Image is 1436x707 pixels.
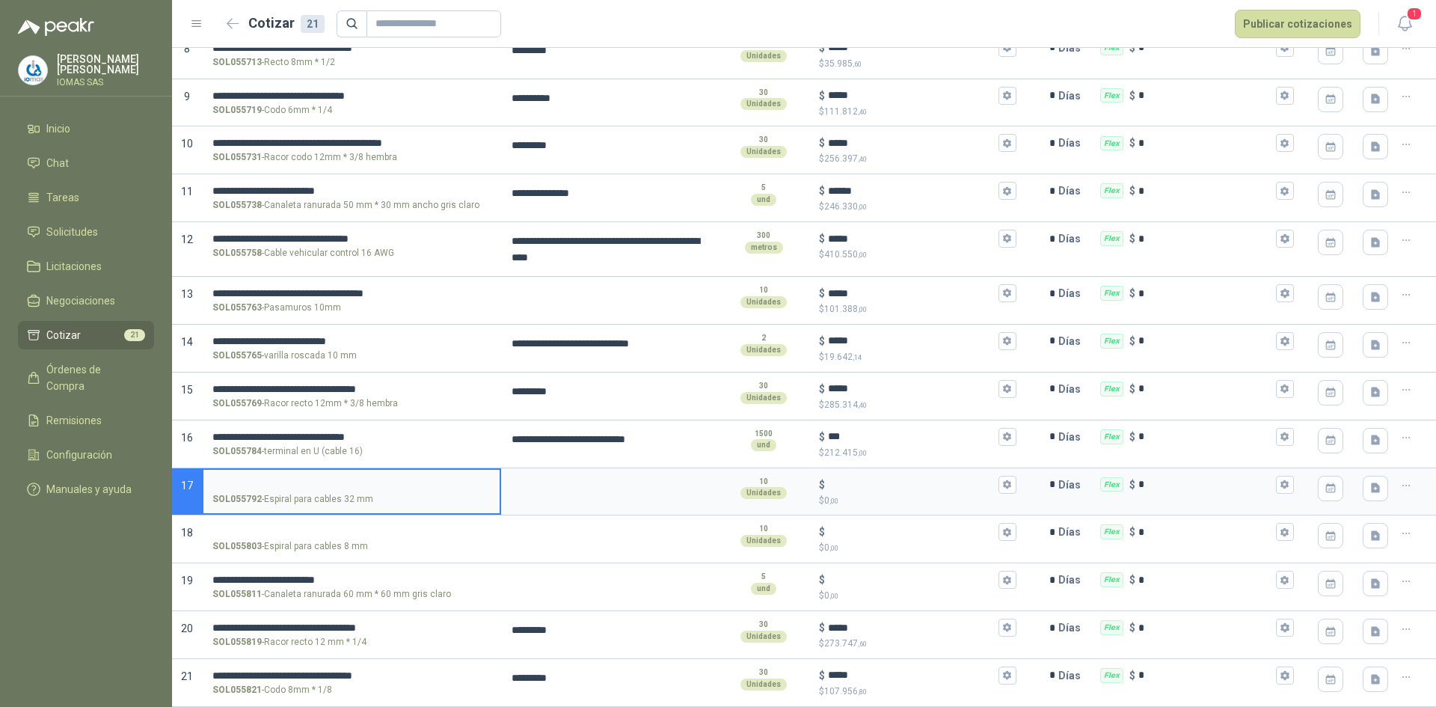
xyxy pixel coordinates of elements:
p: - Codo 8mm * 1/8 [212,683,332,697]
p: $ [1129,429,1135,445]
span: 107.956 [824,686,867,697]
button: $$35.985,60 [998,39,1016,57]
div: Flex [1100,231,1123,246]
div: Flex [1100,88,1123,103]
span: ,00 [858,203,867,211]
p: $ [819,685,1016,699]
span: 10 [181,138,193,150]
span: 21 [124,329,145,341]
span: ,00 [829,544,838,552]
input: SOL055765-varilla roscada 10 mm [212,336,491,347]
span: Configuración [46,447,112,463]
div: Unidades [740,392,787,404]
span: ,80 [858,688,867,696]
strong: SOL055758 [212,246,262,260]
span: 0 [824,590,838,601]
p: $ [1129,667,1135,684]
p: [PERSON_NAME] [PERSON_NAME] [57,54,154,75]
p: $ [1129,524,1135,540]
span: 410.550 [824,249,867,260]
input: SOL055769-Racor recto 12mm * 3/8 hembra [212,384,491,395]
a: Tareas [18,183,154,212]
span: 0 [824,495,838,506]
input: $$246.330,00 [828,186,995,197]
p: Días [1058,81,1087,111]
button: $$212.415,00 [998,428,1016,446]
button: Flex $ [1276,571,1294,589]
button: $$0,00 [998,523,1016,541]
div: Flex [1100,286,1123,301]
span: 11 [181,186,193,198]
input: $$0,00 [828,575,995,586]
div: Unidades [740,679,787,691]
p: $ [1129,88,1135,104]
p: 5 [761,182,766,194]
button: Flex $ [1276,428,1294,446]
p: $ [1129,135,1135,151]
p: $ [819,40,825,56]
div: und [751,439,776,451]
div: und [751,583,776,595]
p: 10 [759,476,768,488]
span: ,00 [829,592,838,600]
p: $ [1129,381,1135,397]
p: $ [819,183,825,199]
button: $$285.314,40 [998,380,1016,398]
h2: Cotizar [248,13,325,34]
p: $ [819,572,825,588]
p: Días [1058,374,1087,404]
input: SOL055811-Canaleta ranurada 60 mm * 60 mm gris claro [212,575,491,586]
div: Unidades [740,98,787,110]
p: $ [819,541,1016,555]
input: Flex $ [1138,90,1273,101]
p: Días [1058,176,1087,206]
button: Flex $ [1276,182,1294,200]
span: 19.642 [824,352,862,362]
div: Flex [1100,40,1123,55]
p: $ [819,398,1016,412]
p: $ [819,589,1016,603]
input: SOL055819-Racor recto 12 mm * 1/4 [212,622,491,634]
input: SOL055803-Espiral para cables 8 mm [212,527,491,538]
p: $ [819,381,825,397]
span: 20 [181,622,193,634]
p: $ [819,200,1016,214]
a: Cotizar21 [18,321,154,349]
span: Órdenes de Compra [46,361,140,394]
button: Flex $ [1276,230,1294,248]
p: Días [1058,326,1087,356]
p: - Racor codo 12mm * 3/8 hembra [212,150,397,165]
p: Días [1058,517,1087,547]
p: $ [819,88,825,104]
p: Días [1058,278,1087,308]
input: $$410.550,00 [828,233,995,245]
p: $ [819,333,825,349]
button: Flex $ [1276,523,1294,541]
span: Licitaciones [46,258,102,275]
span: Remisiones [46,412,102,429]
div: Flex [1100,524,1123,539]
button: Flex $ [1276,134,1294,152]
input: SOL055758-Cable vehicular control 16 AWG [212,233,491,245]
span: ,60 [853,60,862,68]
div: Flex [1100,572,1123,587]
p: - Racor recto 12 mm * 1/4 [212,635,366,649]
button: $$256.397,40 [998,134,1016,152]
a: Inicio [18,114,154,143]
button: $$111.812,40 [998,87,1016,105]
button: $$0,00 [998,476,1016,494]
span: Manuales y ayuda [46,481,132,498]
span: ,00 [829,497,838,505]
span: 212.415 [824,447,867,458]
p: 30 [759,667,768,679]
p: $ [1129,619,1135,636]
p: 300 [757,230,770,242]
p: Días [1058,613,1087,643]
p: Días [1058,422,1087,452]
strong: SOL055811 [212,587,262,602]
input: Flex $ [1138,479,1273,490]
input: $$101.388,00 [828,288,995,299]
strong: SOL055821 [212,683,262,697]
button: 1 [1391,10,1418,37]
input: Flex $ [1138,288,1273,299]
